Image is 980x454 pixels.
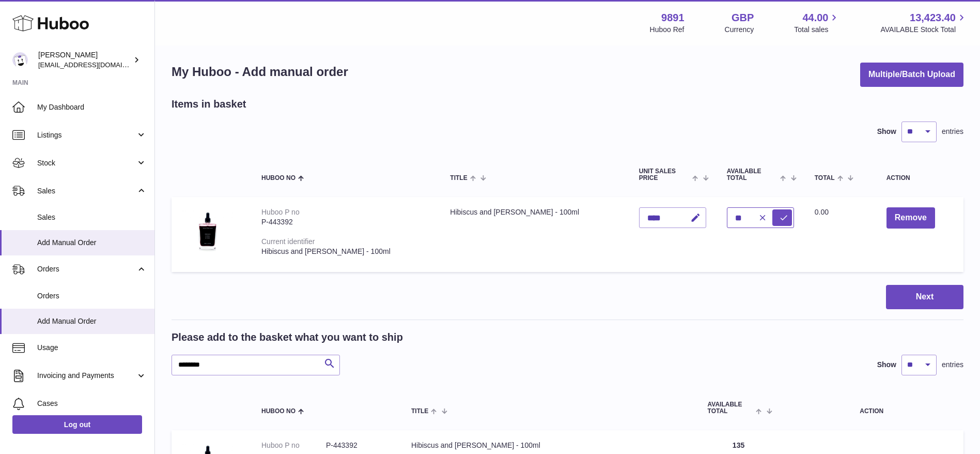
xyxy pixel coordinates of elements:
span: Orders [37,291,147,301]
span: Usage [37,343,147,353]
span: Total sales [794,25,840,35]
span: Sales [37,186,136,196]
span: AVAILABLE Total [727,168,778,181]
span: [EMAIL_ADDRESS][DOMAIN_NAME] [38,60,152,69]
span: entries [942,360,963,370]
strong: 9891 [661,11,685,25]
button: Remove [886,207,935,229]
span: Invoicing and Payments [37,371,136,381]
div: Currency [725,25,754,35]
img: Hibiscus and Rose Bitters - 100ml [182,207,234,259]
th: Action [780,391,963,425]
div: Action [886,175,953,181]
span: My Dashboard [37,102,147,112]
span: Add Manual Order [37,238,147,248]
span: Huboo no [261,408,295,415]
button: Next [886,285,963,309]
span: Unit Sales Price [639,168,690,181]
h1: My Huboo - Add manual order [172,64,348,80]
span: Total [815,175,835,181]
h2: Items in basket [172,97,246,111]
span: Title [411,408,428,415]
div: Current identifier [261,237,315,246]
span: AVAILABLE Total [708,401,754,415]
strong: GBP [732,11,754,25]
span: Orders [37,264,136,274]
a: 44.00 Total sales [794,11,840,35]
span: entries [942,127,963,137]
button: Multiple/Batch Upload [860,63,963,87]
span: Stock [37,158,136,168]
div: Huboo Ref [650,25,685,35]
span: AVAILABLE Stock Total [880,25,968,35]
span: Add Manual Order [37,316,147,326]
span: 0.00 [815,208,829,216]
dt: Huboo P no [261,441,326,450]
span: Listings [37,130,136,140]
td: Hibiscus and [PERSON_NAME] - 100ml [440,197,628,272]
h2: Please add to the basket what you want to ship [172,330,403,344]
span: 13,423.40 [910,11,956,25]
div: P-443392 [261,217,429,227]
span: Title [450,175,467,181]
span: Sales [37,213,147,222]
span: Cases [37,399,147,408]
div: Hibiscus and [PERSON_NAME] - 100ml [261,247,429,256]
span: 44.00 [802,11,828,25]
div: Huboo P no [261,208,300,216]
label: Show [877,127,896,137]
div: [PERSON_NAME] [38,50,131,70]
a: 13,423.40 AVAILABLE Stock Total [880,11,968,35]
span: Huboo no [261,175,295,181]
dd: P-443392 [326,441,391,450]
a: Log out [12,415,142,434]
label: Show [877,360,896,370]
img: internalAdmin-9891@internal.huboo.com [12,52,28,68]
